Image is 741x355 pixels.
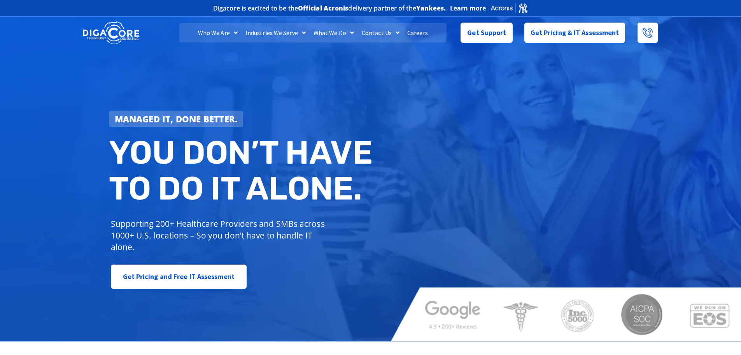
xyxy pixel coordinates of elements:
[531,25,619,41] span: Get Pricing & IT Assessment
[450,4,486,12] a: Learn more
[179,23,446,42] nav: Menu
[490,2,528,14] img: Acronis
[109,135,377,206] h2: You don’t have to do IT alone.
[109,111,243,127] a: Managed IT, done better.
[242,23,310,42] a: Industries We Serve
[123,269,235,284] span: Get Pricing and Free IT Assessment
[298,4,349,12] b: Official Acronis
[358,23,403,42] a: Contact Us
[524,23,625,43] a: Get Pricing & IT Assessment
[403,23,432,42] a: Careers
[115,113,238,125] strong: Managed IT, done better.
[461,23,512,43] a: Get Support
[467,25,506,41] span: Get Support
[111,218,328,253] p: Supporting 200+ Healthcare Providers and SMBs across 1000+ U.S. locations – So you don’t have to ...
[213,5,446,11] h2: Digacore is excited to be the delivery partner of the
[310,23,358,42] a: What We Do
[416,4,446,12] b: Yankees.
[83,21,139,45] img: DigaCore Technology Consulting
[111,265,247,289] a: Get Pricing and Free IT Assessment
[194,23,242,42] a: Who We Are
